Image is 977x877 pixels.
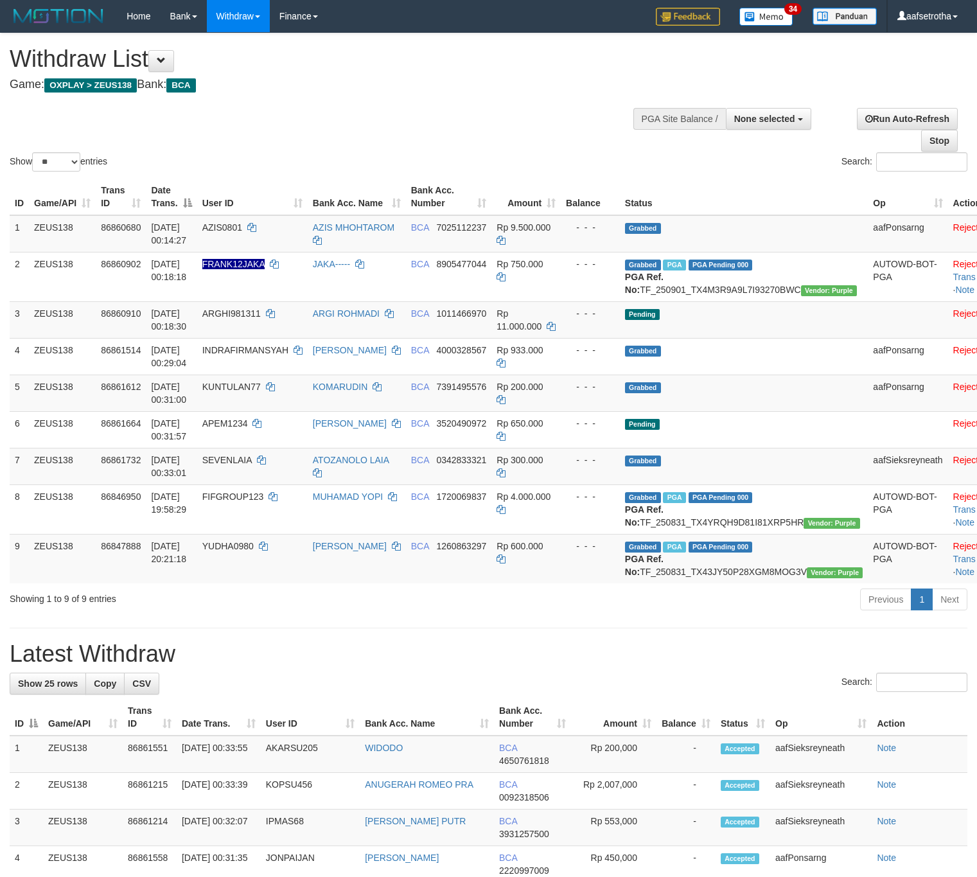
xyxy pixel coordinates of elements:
td: ZEUS138 [29,301,96,338]
td: Rp 200,000 [571,736,656,773]
a: Note [877,779,896,790]
td: ZEUS138 [29,448,96,484]
td: 1 [10,215,29,252]
div: - - - [566,258,615,270]
div: - - - [566,454,615,466]
td: 3 [10,810,43,846]
a: Note [877,816,896,826]
th: User ID: activate to sort column ascending [261,699,360,736]
td: [DATE] 00:32:07 [177,810,261,846]
span: Accepted [721,780,759,791]
span: Rp 9.500.000 [497,222,550,233]
td: AUTOWD-BOT-PGA [868,252,947,301]
span: None selected [734,114,795,124]
td: - [656,773,716,810]
th: Balance: activate to sort column ascending [656,699,716,736]
span: Rp 750.000 [497,259,543,269]
a: [PERSON_NAME] [365,853,439,863]
img: Feedback.jpg [656,8,720,26]
th: Date Trans.: activate to sort column descending [146,179,197,215]
div: - - - [566,380,615,393]
label: Search: [841,673,967,692]
span: Pending [625,309,660,320]
th: Action [872,699,967,736]
span: Rp 650.000 [497,418,543,429]
span: BCA [499,853,517,863]
h4: Game: Bank: [10,78,638,91]
td: 1 [10,736,43,773]
td: ZEUS138 [43,810,123,846]
span: AZIS0801 [202,222,242,233]
th: Status: activate to sort column ascending [716,699,770,736]
span: 86846950 [101,492,141,502]
span: Grabbed [625,456,661,466]
span: Marked by aafnoeunsreypich [663,492,685,503]
h1: Withdraw List [10,46,638,72]
span: Copy 4650761818 to clipboard [499,756,549,766]
span: 86860902 [101,259,141,269]
span: INDRAFIRMANSYAH [202,345,288,355]
td: aafPonsarng [868,375,947,411]
td: 7 [10,448,29,484]
span: Pending [625,419,660,430]
span: BCA [499,779,517,790]
span: Copy 4000328567 to clipboard [436,345,486,355]
td: 86861551 [123,736,177,773]
td: ZEUS138 [29,411,96,448]
td: - [656,810,716,846]
td: TF_250831_TX43JY50P28XGM8MOG3V [620,534,868,583]
span: 86861732 [101,455,141,465]
td: TF_250831_TX4YRQH9D81I81XRP5HR [620,484,868,534]
span: BCA [166,78,195,93]
a: CSV [124,673,159,695]
img: MOTION_logo.png [10,6,107,26]
span: Rp 4.000.000 [497,492,550,502]
span: ARGHI981311 [202,308,261,319]
td: Rp 553,000 [571,810,656,846]
span: Vendor URL: https://trx4.1velocity.biz [804,518,859,529]
td: 86861215 [123,773,177,810]
span: 86860910 [101,308,141,319]
span: KUNTULAN77 [202,382,261,392]
label: Search: [841,152,967,172]
a: 1 [911,589,933,610]
div: Showing 1 to 9 of 9 entries [10,587,398,605]
span: 86861514 [101,345,141,355]
span: 34 [784,3,802,15]
a: Previous [860,589,911,610]
span: APEM1234 [202,418,248,429]
span: Accepted [721,743,759,754]
button: None selected [726,108,811,130]
span: Copy 1011466970 to clipboard [436,308,486,319]
div: - - - [566,344,615,357]
td: aafSieksreyneath [770,773,872,810]
td: aafSieksreyneath [770,810,872,846]
span: [DATE] 19:58:29 [151,492,186,515]
span: BCA [411,308,429,319]
span: PGA Pending [689,260,753,270]
div: - - - [566,540,615,553]
span: OXPLAY > ZEUS138 [44,78,137,93]
select: Showentries [32,152,80,172]
td: 4 [10,338,29,375]
span: 86861612 [101,382,141,392]
span: [DATE] 00:33:01 [151,455,186,478]
td: 2 [10,252,29,301]
th: Trans ID: activate to sort column ascending [96,179,146,215]
a: AZIS MHOHTAROM [313,222,394,233]
span: Marked by aafpengsreynich [663,260,685,270]
th: Game/API: activate to sort column ascending [43,699,123,736]
td: KOPSU456 [261,773,360,810]
a: MUHAMAD YOPI [313,492,383,502]
span: Grabbed [625,346,661,357]
span: [DATE] 00:29:04 [151,345,186,368]
h1: Latest Withdraw [10,641,967,667]
a: [PERSON_NAME] PUTR [365,816,466,826]
a: JAKA----- [313,259,350,269]
span: 86847888 [101,541,141,551]
th: Op: activate to sort column ascending [770,699,872,736]
div: PGA Site Balance / [633,108,726,130]
a: Copy [85,673,125,695]
span: Rp 300.000 [497,455,543,465]
td: [DATE] 00:33:39 [177,773,261,810]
